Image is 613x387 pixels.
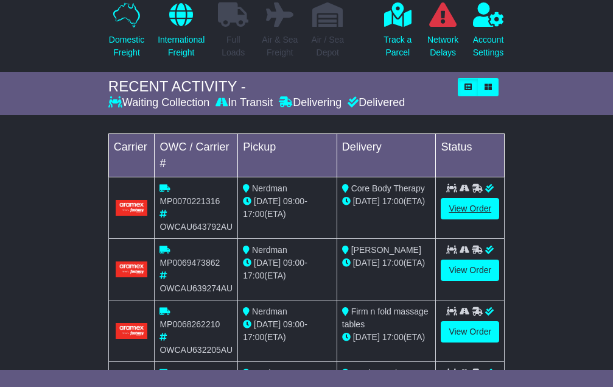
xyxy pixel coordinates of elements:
p: International Freight [158,34,205,59]
div: - (ETA) [243,318,332,344]
span: 17:00 [382,196,404,206]
p: Full Loads [218,34,248,59]
div: (ETA) [342,195,431,208]
span: [PERSON_NAME] [351,245,421,255]
span: [DATE] [353,258,380,268]
a: InternationalFreight [157,2,205,66]
a: DomesticFreight [108,2,145,66]
span: Nerdman [252,368,287,378]
div: (ETA) [342,257,431,269]
span: OWCAU632205AU [159,345,233,355]
a: AccountSettings [472,2,505,66]
a: Track aParcel [383,2,412,66]
p: Domestic Freight [109,34,144,59]
div: - (ETA) [243,195,332,221]
span: MP0069473862 [159,258,220,268]
p: Track a Parcel [384,34,412,59]
span: [DATE] [254,196,281,206]
span: 09:00 [283,258,304,268]
div: In Transit [212,96,276,110]
span: [DATE] [353,332,380,342]
a: View Order [441,321,499,343]
td: Delivery [337,134,436,177]
p: Air & Sea Freight [262,34,298,59]
span: Nerdman [252,245,287,255]
span: [DATE] [254,319,281,329]
span: 09:00 [283,196,304,206]
span: 17:00 [382,332,404,342]
div: (ETA) [342,331,431,344]
img: Aramex.png [116,200,148,216]
span: Nerdman [252,307,287,316]
a: NetworkDelays [427,2,459,66]
div: Delivered [345,96,405,110]
td: Carrier [108,134,155,177]
td: OWC / Carrier # [155,134,238,177]
span: OWCAU643792AU [159,222,233,232]
span: [DATE] [353,196,380,206]
td: Status [436,134,505,177]
span: 17:00 [382,258,404,268]
div: Waiting Collection [108,96,212,110]
span: 09:00 [283,319,304,329]
span: OWCAU639274AU [159,283,233,293]
a: View Order [441,198,499,219]
span: 17:00 [243,332,264,342]
span: MP0068262210 [159,319,220,329]
span: 17:00 [243,271,264,280]
p: Network Delays [427,34,458,59]
div: - (ETA) [243,257,332,282]
p: Air / Sea Depot [311,34,344,59]
img: Aramex.png [116,323,148,339]
span: [DATE] [254,258,281,268]
div: RECENT ACTIVITY - [108,78,452,96]
div: Delivering [276,96,345,110]
span: Core Body Therapy [351,183,425,193]
a: View Order [441,260,499,281]
span: Firm n fold massage tables [342,307,429,329]
span: Nerdman [252,183,287,193]
img: Aramex.png [116,261,148,277]
p: Account Settings [473,34,504,59]
span: 17:00 [243,209,264,219]
td: Pickup [238,134,337,177]
span: MP0070221316 [159,196,220,206]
